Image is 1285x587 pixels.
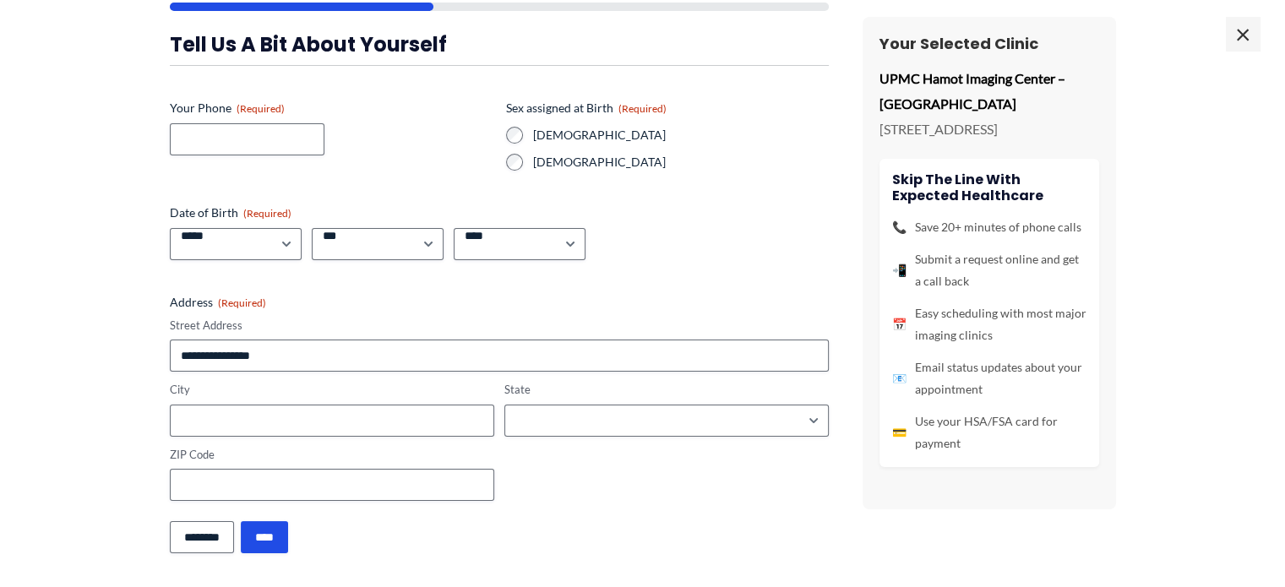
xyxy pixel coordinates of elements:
[879,34,1099,53] h3: Your Selected Clinic
[892,216,1086,238] li: Save 20+ minutes of phone calls
[533,127,829,144] label: [DEMOGRAPHIC_DATA]
[533,154,829,171] label: [DEMOGRAPHIC_DATA]
[170,100,493,117] label: Your Phone
[892,410,1086,454] li: Use your HSA/FSA card for payment
[170,204,291,221] legend: Date of Birth
[892,248,1086,292] li: Submit a request online and get a call back
[170,382,494,398] label: City
[1226,17,1260,51] span: ×
[170,31,829,57] h3: Tell us a bit about yourself
[170,447,494,463] label: ZIP Code
[170,318,829,334] label: Street Address
[892,302,1086,346] li: Easy scheduling with most major imaging clinics
[237,102,285,115] span: (Required)
[506,100,667,117] legend: Sex assigned at Birth
[170,294,266,311] legend: Address
[218,296,266,309] span: (Required)
[879,117,1099,142] p: [STREET_ADDRESS]
[618,102,667,115] span: (Required)
[879,66,1099,116] p: UPMC Hamot Imaging Center – [GEOGRAPHIC_DATA]
[892,216,907,238] span: 📞
[892,259,907,281] span: 📲
[892,313,907,335] span: 📅
[892,367,907,389] span: 📧
[892,171,1086,204] h4: Skip the line with Expected Healthcare
[243,207,291,220] span: (Required)
[504,382,829,398] label: State
[892,356,1086,400] li: Email status updates about your appointment
[892,421,907,443] span: 💳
